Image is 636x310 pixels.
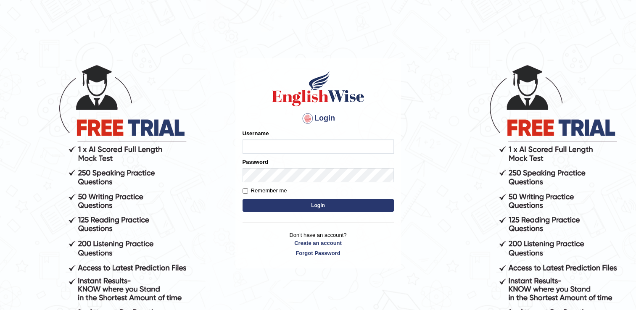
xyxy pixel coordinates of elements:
h4: Login [243,112,394,125]
a: Create an account [243,239,394,247]
input: Remember me [243,188,248,194]
a: Forgot Password [243,249,394,257]
label: Username [243,129,269,137]
img: Logo of English Wise sign in for intelligent practice with AI [270,70,366,108]
p: Don't have an account? [243,231,394,257]
label: Password [243,158,268,166]
button: Login [243,199,394,212]
label: Remember me [243,187,287,195]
